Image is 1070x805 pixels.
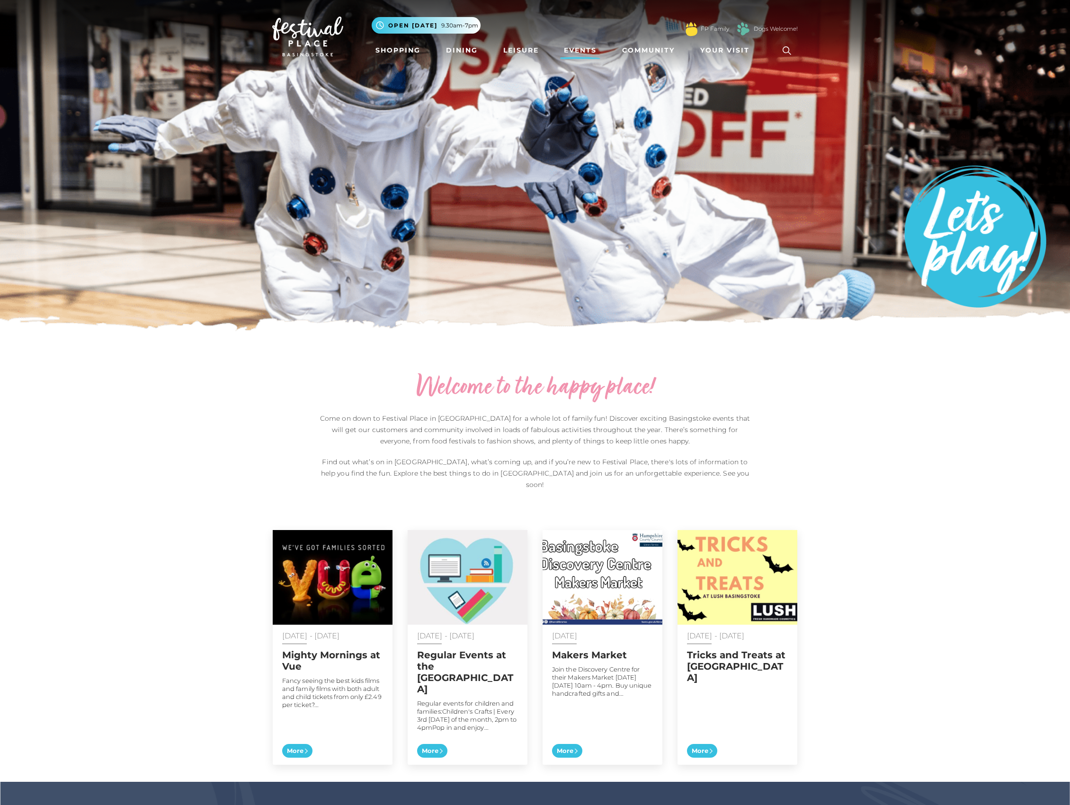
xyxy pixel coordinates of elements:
a: Your Visit [696,42,758,59]
p: [DATE] - [DATE] [282,632,383,640]
span: 9.30am-7pm [441,21,478,30]
p: [DATE] [552,632,653,640]
p: Regular events for children and families:Children's Crafts | Every 3rd [DATE] of the month, 2pm t... [417,699,518,732]
a: [DATE] - [DATE] Tricks and Treats at [GEOGRAPHIC_DATA] More [678,530,797,765]
span: More [282,744,312,758]
span: More [417,744,447,758]
h2: Mighty Mornings at Vue [282,649,383,672]
a: Leisure [499,42,543,59]
a: Shopping [372,42,424,59]
span: More [552,744,582,758]
button: Open [DATE] 9.30am-7pm [372,17,481,34]
p: [DATE] - [DATE] [687,632,788,640]
a: [DATE] - [DATE] Mighty Mornings at Vue Fancy seeing the best kids films and family films with bot... [273,530,392,765]
span: More [687,744,717,758]
p: Fancy seeing the best kids films and family films with both adult and child tickets from only £2.... [282,677,383,709]
a: Dining [442,42,481,59]
h2: Welcome to the happy place! [317,373,753,403]
p: Join the Discovery Centre for their Makers Market [DATE][DATE] 10am - 4pm. Buy unique handcrafted... [552,665,653,698]
a: [DATE] - [DATE] Regular Events at the [GEOGRAPHIC_DATA] Regular events for children and families:... [408,530,527,765]
a: Dogs Welcome! [754,25,798,33]
p: [DATE] - [DATE] [417,632,518,640]
img: Festival Place Logo [272,17,343,56]
p: Come on down to Festival Place in [GEOGRAPHIC_DATA] for a whole lot of family fun! Discover excit... [317,413,753,447]
span: Your Visit [700,45,749,55]
a: [DATE] Makers Market Join the Discovery Centre for their Makers Market [DATE][DATE] 10am - 4pm. B... [543,530,662,765]
p: Find out what’s on in [GEOGRAPHIC_DATA], what’s coming up, and if you’re new to Festival Place, t... [317,456,753,490]
h2: Tricks and Treats at [GEOGRAPHIC_DATA] [687,649,788,683]
a: FP Family [701,25,729,33]
h2: Makers Market [552,649,653,661]
a: Events [560,42,600,59]
span: Open [DATE] [388,21,437,30]
a: Community [618,42,678,59]
h2: Regular Events at the [GEOGRAPHIC_DATA] [417,649,518,695]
